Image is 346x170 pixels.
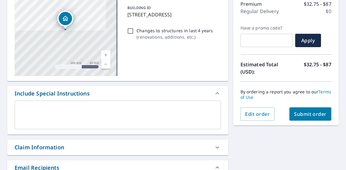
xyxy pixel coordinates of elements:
p: Estimated Total (USD): [240,61,286,75]
div: Include Special Instructions [15,89,90,98]
p: Regular Delivery [240,8,279,15]
button: Edit order [240,107,275,121]
div: Include Special Instructions [7,86,228,101]
p: BUILDING ID [127,5,151,10]
p: Premium [240,0,262,8]
button: Submit order [289,107,332,121]
p: [STREET_ADDRESS] [127,11,218,18]
p: $32.75 - $87 [304,0,331,8]
a: 현재 레벨 17, 확대 [101,50,110,60]
span: Apply [300,37,316,44]
a: 현재 수준 17, 축소 [101,60,110,69]
a: Terms of Use [240,89,331,100]
p: By ordering a report you agree to our [240,89,331,100]
button: Apply [295,34,321,47]
span: Submit order [294,111,327,117]
div: Dropped pin, building 1, Residential property, 2447 Cherry Ln Northbrook, IL 60062 [57,11,73,29]
p: $32.75 - $87 [304,61,331,75]
div: Claim Information [7,140,228,155]
span: Edit order [245,111,270,117]
p: Changes to structures in last 4 years [137,27,213,34]
div: Claim Information [15,143,64,151]
p: ( renovations, additions, etc. ) [137,34,213,40]
label: Have a promo code? [240,25,293,31]
p: $0 [326,8,331,15]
